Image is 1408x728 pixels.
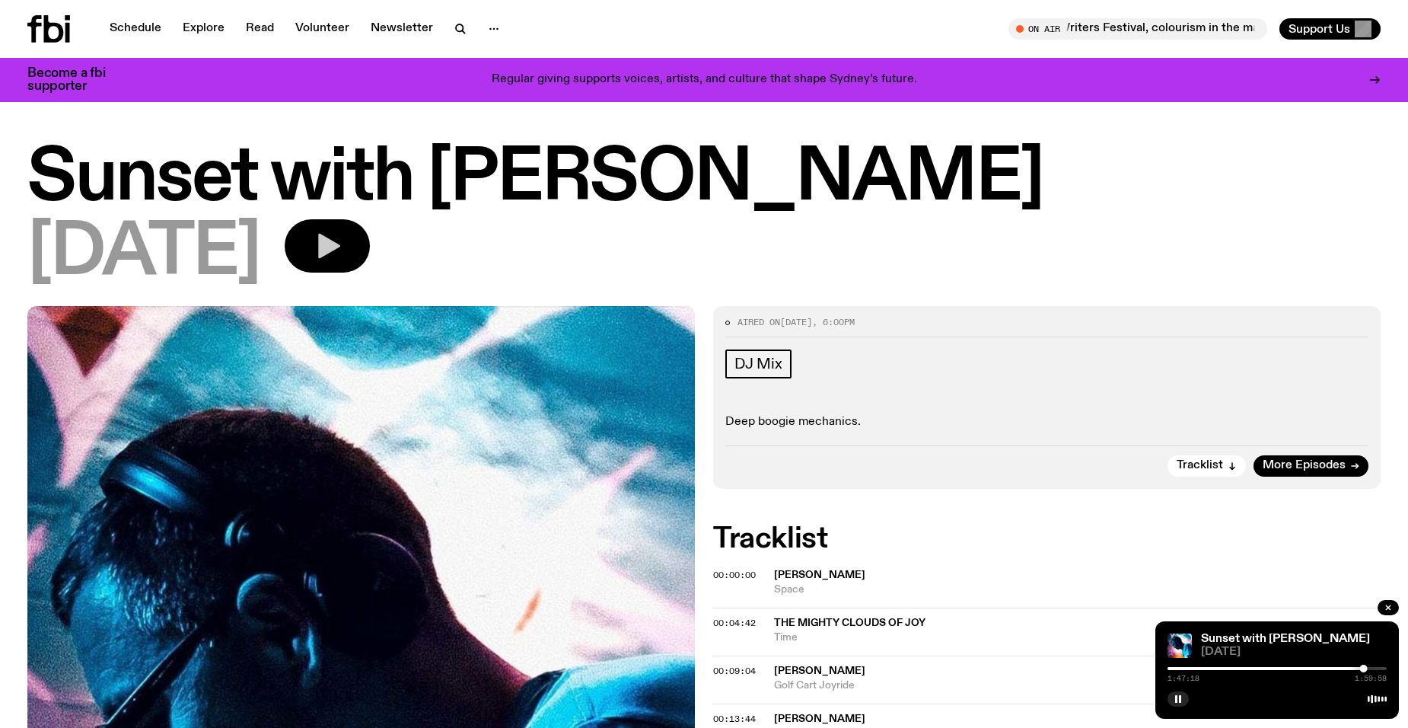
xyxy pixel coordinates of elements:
[774,583,1381,597] span: Space
[27,67,125,93] h3: Become a fbi supporter
[1279,18,1381,40] button: Support Us
[1263,460,1346,471] span: More Episodes
[812,316,855,328] span: , 6:00pm
[1289,22,1350,36] span: Support Us
[1201,633,1370,645] a: Sunset with [PERSON_NAME]
[737,316,780,328] span: Aired on
[237,18,283,40] a: Read
[774,618,925,628] span: The Mighty Clouds Of Joy
[27,219,260,288] span: [DATE]
[100,18,170,40] a: Schedule
[774,714,865,724] span: [PERSON_NAME]
[1254,455,1368,477] a: More Episodes
[492,73,917,87] p: Regular giving supports voices, artists, and culture that shape Sydney’s future.
[286,18,358,40] a: Volunteer
[362,18,442,40] a: Newsletter
[780,316,812,328] span: [DATE]
[774,666,865,676] span: [PERSON_NAME]
[1167,455,1246,477] button: Tracklist
[713,713,756,725] span: 00:13:44
[713,667,756,675] button: 00:09:04
[1167,675,1199,682] span: 1:47:18
[1008,18,1267,40] button: On AirBackchat / Racism at the Bendigo Writers Festival, colourism in the makeup industry, and a ...
[734,356,782,372] span: DJ Mix
[725,350,792,378] a: DJ Mix
[774,679,1381,693] span: Golf Cart Joyride
[1201,647,1387,658] span: [DATE]
[713,715,756,723] button: 00:13:44
[713,525,1381,553] h2: Tracklist
[713,571,756,580] button: 00:00:00
[27,145,1381,213] h1: Sunset with [PERSON_NAME]
[713,665,756,677] span: 00:09:04
[725,415,1368,429] p: Deep boogie mechanics.
[713,619,756,627] button: 00:04:42
[713,617,756,629] span: 00:04:42
[174,18,234,40] a: Explore
[774,570,865,580] span: [PERSON_NAME]
[1355,675,1387,682] span: 1:59:58
[774,631,1381,645] span: Time
[1167,634,1192,658] img: Simon Caldwell stands side on, looking downwards. He has headphones on. Behind him is a brightly ...
[1177,460,1223,471] span: Tracklist
[713,569,756,581] span: 00:00:00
